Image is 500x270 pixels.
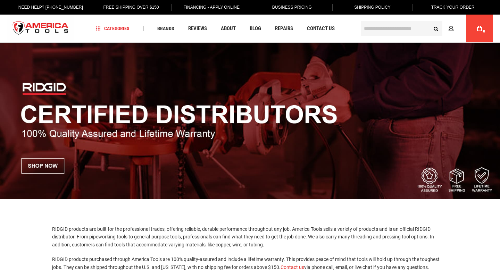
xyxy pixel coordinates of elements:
span: Reviews [188,26,207,31]
a: Repairs [272,24,296,33]
a: Blog [247,24,264,33]
a: About [218,24,239,33]
p: RIDGID products are built for the professional trades, offering reliable, durable performance thr... [52,225,448,248]
a: Contact us [281,264,304,270]
a: 0 [473,15,486,42]
span: Shipping Policy [354,5,391,10]
img: America Tools [7,16,74,42]
span: Blog [250,26,261,31]
a: Reviews [185,24,210,33]
button: Search [429,22,442,35]
a: Brands [154,24,177,33]
a: Categories [93,24,133,33]
span: About [221,26,236,31]
a: store logo [7,16,74,42]
span: Repairs [275,26,293,31]
span: Categories [96,26,130,31]
a: Contact Us [304,24,338,33]
span: Brands [157,26,174,31]
span: 0 [483,29,485,33]
span: Contact Us [307,26,335,31]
